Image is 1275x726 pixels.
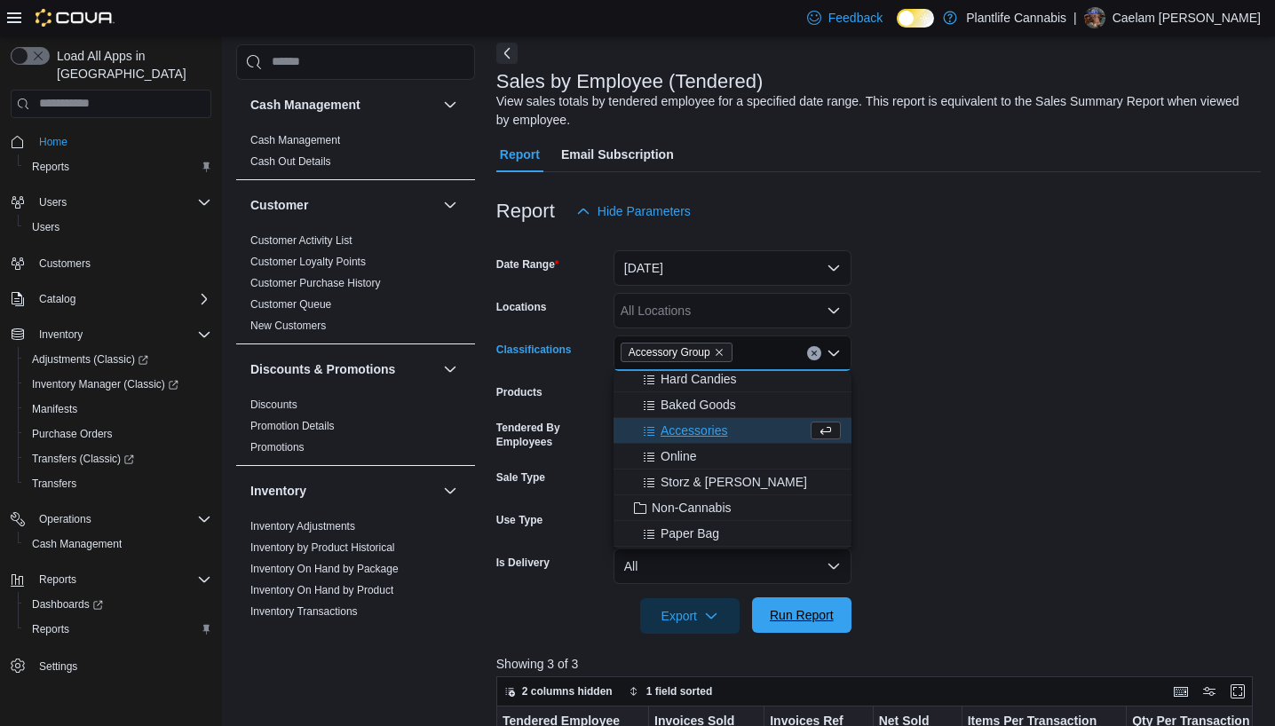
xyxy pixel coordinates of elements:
a: Transfers (Classic) [18,446,218,471]
span: Feedback [828,9,883,27]
span: Online [661,447,696,465]
span: Reports [25,619,211,640]
label: Sale Type [496,470,545,485]
span: Customer Purchase History [250,276,381,290]
h3: Inventory [250,482,306,500]
span: Cash Management [25,533,211,555]
span: Settings [39,659,77,674]
span: Dashboards [32,597,103,612]
button: Export [640,598,740,634]
h3: Cash Management [250,96,360,114]
button: Inventory [440,480,461,501]
button: Display options [1199,681,1220,702]
p: Caelam [PERSON_NAME] [1113,7,1261,28]
button: 1 field sorted [622,681,720,702]
span: Catalog [32,288,211,310]
button: Catalog [4,287,218,312]
span: Paper Bag [661,525,719,542]
button: Reports [18,617,218,642]
span: Transfers [25,473,211,494]
span: Export [651,598,729,634]
button: Open list of options [827,304,841,318]
button: Remove Accessory Group from selection in this group [714,347,725,358]
button: Operations [4,507,218,532]
span: Transfers (Classic) [25,448,211,470]
span: New Customers [250,319,326,333]
button: Non-Cannabis [614,495,851,521]
a: Inventory Manager (Classic) [25,374,186,395]
button: [DATE] [614,250,851,286]
div: Discounts & Promotions [236,394,475,465]
span: Reports [25,156,211,178]
span: Hard Candies [661,370,737,388]
div: View sales totals by tendered employee for a specified date range. This report is equivalent to t... [496,92,1252,130]
a: Discounts [250,399,297,411]
span: Catalog [39,292,75,306]
span: Home [32,130,211,153]
span: Non-Cannabis [652,499,732,517]
a: Dashboards [18,592,218,617]
span: Inventory Transactions [250,604,358,619]
span: Home [39,135,67,149]
button: Inventory [250,482,436,500]
button: Online [614,444,851,470]
span: Cash Management [250,133,340,147]
span: Operations [32,509,211,530]
button: Storz & [PERSON_NAME] [614,470,851,495]
a: Customer Loyalty Points [250,256,366,268]
div: Caelam Pixley [1084,7,1105,28]
label: Classifications [496,343,572,357]
button: Hard Candies [614,367,851,392]
a: Settings [32,656,84,677]
label: Locations [496,300,547,314]
label: Tendered By Employees [496,421,606,449]
a: Transfers (Classic) [25,448,141,470]
a: Users [25,217,67,238]
button: Reports [18,154,218,179]
span: Inventory [32,324,211,345]
button: Reports [4,567,218,592]
h3: Discounts & Promotions [250,360,395,378]
button: Close list of options [827,346,841,360]
a: Cash Out Details [250,155,331,168]
span: Manifests [32,402,77,416]
p: Showing 3 of 3 [496,655,1261,673]
button: Clear input [807,346,821,360]
button: Catalog [32,288,83,310]
span: Inventory On Hand by Product [250,583,393,597]
button: Accessories [614,418,851,444]
span: Transfers (Classic) [32,452,134,466]
span: Storz & [PERSON_NAME] [661,473,807,491]
label: Products [496,385,542,399]
span: Cash Out Details [250,154,331,169]
nav: Complex example [11,122,211,725]
span: Users [32,220,59,234]
button: Cash Management [18,532,218,556]
span: Reports [32,569,211,590]
span: Inventory Manager (Classic) [32,377,178,391]
img: Cova [36,9,115,27]
span: Users [32,192,211,213]
a: Customer Activity List [250,234,352,247]
a: Cash Management [250,134,340,146]
span: Email Subscription [561,137,674,172]
span: Users [39,195,67,209]
span: Customer Activity List [250,233,352,248]
a: Reports [25,156,76,178]
h3: Customer [250,196,308,214]
span: Inventory by Product Historical [250,541,395,555]
span: Adjustments (Classic) [32,352,148,367]
span: Baked Goods [661,396,736,414]
a: New Customers [250,320,326,332]
span: Cash Management [32,537,122,551]
span: Promotion Details [250,419,335,433]
span: Purchase Orders [25,423,211,445]
span: Operations [39,512,91,526]
p: Plantlife Cannabis [966,7,1066,28]
span: Adjustments (Classic) [25,349,211,370]
a: Cash Management [25,533,129,555]
span: Inventory Adjustments [250,519,355,533]
div: Cash Management [236,130,475,179]
span: Reports [32,160,69,174]
h3: Sales by Employee (Tendered) [496,71,764,92]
